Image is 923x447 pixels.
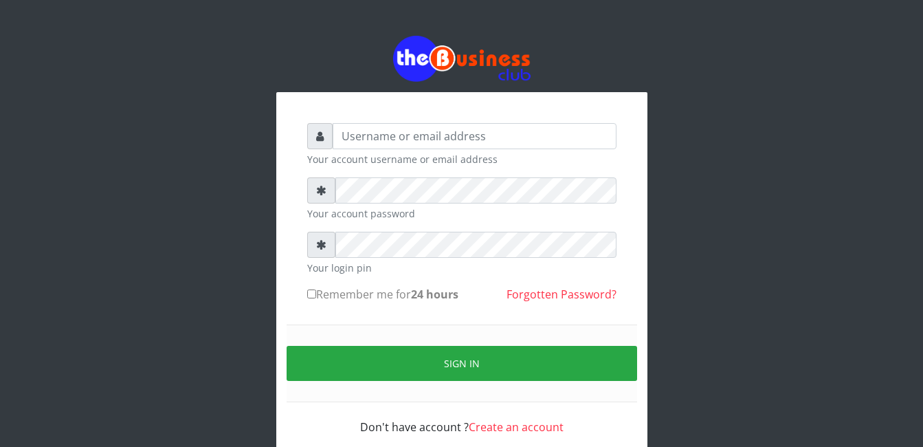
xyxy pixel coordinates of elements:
[469,419,564,435] a: Create an account
[287,346,637,381] button: Sign in
[307,152,616,166] small: Your account username or email address
[307,290,316,298] input: Remember me for24 hours
[411,287,458,302] b: 24 hours
[307,402,616,435] div: Don't have account ?
[507,287,616,302] a: Forgotten Password?
[307,261,616,275] small: Your login pin
[307,286,458,303] label: Remember me for
[333,123,616,149] input: Username or email address
[307,206,616,221] small: Your account password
